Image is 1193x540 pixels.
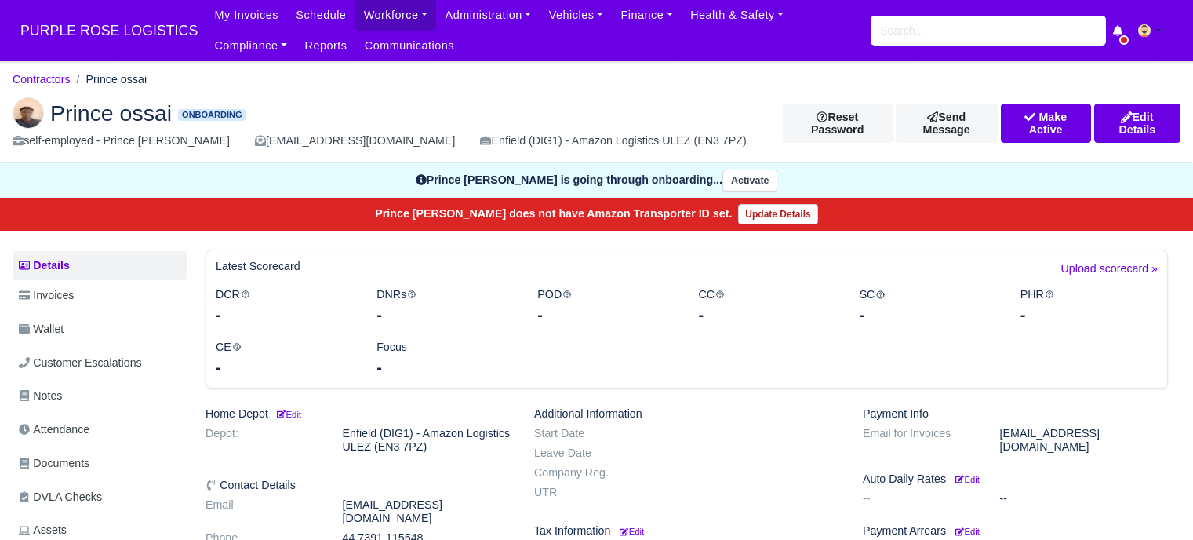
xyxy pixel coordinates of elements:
h6: Tax Information [534,524,839,538]
small: Edit [955,475,980,484]
dd: [EMAIL_ADDRESS][DOMAIN_NAME] [331,498,522,525]
a: Notes [13,381,187,411]
a: DVLA Checks [13,482,187,513]
a: Edit [952,524,980,537]
a: Update Details [738,204,817,224]
span: Assets [19,521,67,539]
span: Notes [19,387,62,405]
span: Prince ossai [50,102,172,124]
div: PHR [1009,286,1169,326]
a: Reports [296,31,355,61]
dd: -- [988,492,1180,505]
h6: Payment Info [863,407,1168,421]
small: Edit [620,527,644,536]
div: [EMAIL_ADDRESS][DOMAIN_NAME] [255,132,455,150]
div: Focus [365,338,526,378]
div: Prince ossai [1,85,1192,163]
a: Invoices [13,280,187,311]
dt: Email [194,498,331,525]
div: - [376,304,514,326]
a: Communications [356,31,464,61]
a: Edit [275,407,301,420]
div: - [216,304,353,326]
span: Documents [19,454,89,472]
li: Prince ossai [71,71,147,89]
div: DCR [204,286,365,326]
a: PURPLE ROSE LOGISTICS [13,16,206,46]
dt: UTR [522,486,660,499]
dt: Company Reg. [522,466,660,480]
span: DVLA Checks [19,488,102,506]
div: SC [848,286,1009,326]
button: Reset Password [783,104,893,143]
a: Compliance [206,31,296,61]
div: DNRs [365,286,526,326]
h6: Additional Information [534,407,839,421]
a: Edit [617,524,644,537]
a: Upload scorecard » [1061,260,1158,286]
button: Make Active [1001,104,1091,143]
h6: Payment Arrears [863,524,1168,538]
h6: Home Depot [206,407,511,421]
div: - [860,304,997,326]
dd: [EMAIL_ADDRESS][DOMAIN_NAME] [988,427,1180,454]
a: Edit Details [1094,104,1180,143]
div: CC [686,286,847,326]
div: self-employed - Prince [PERSON_NAME] [13,132,230,150]
span: PURPLE ROSE LOGISTICS [13,15,206,46]
div: - [1020,304,1158,326]
div: - [537,304,675,326]
button: Activate [722,170,777,192]
a: Customer Escalations [13,348,187,378]
dt: Depot: [194,427,331,454]
span: Wallet [19,320,64,338]
a: Contractors [13,73,71,86]
div: Enfield (DIG1) - Amazon Logistics ULEZ (EN3 7PZ) [480,132,746,150]
div: - [698,304,835,326]
dt: Leave Date [522,447,660,460]
input: Search... [871,16,1106,46]
div: CE [204,338,365,378]
a: Edit [952,472,980,485]
div: POD [526,286,686,326]
small: Edit [955,527,980,536]
div: - [376,356,514,378]
small: Edit [275,410,301,419]
h6: Latest Scorecard [216,260,300,273]
h6: Auto Daily Rates [863,472,1168,486]
a: Send Message [896,104,998,143]
a: Details [13,251,187,280]
span: Attendance [19,421,89,439]
dt: -- [851,492,988,505]
a: Attendance [13,414,187,445]
dt: Start Date [522,427,660,440]
span: Onboarding [178,109,246,121]
span: Invoices [19,286,74,305]
a: Documents [13,448,187,479]
dt: Email for Invoices [851,427,988,454]
div: - [216,356,353,378]
dd: Enfield (DIG1) - Amazon Logistics ULEZ (EN3 7PZ) [331,427,522,454]
span: Customer Escalations [19,354,142,372]
h6: Contact Details [206,479,511,492]
a: Wallet [13,314,187,345]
